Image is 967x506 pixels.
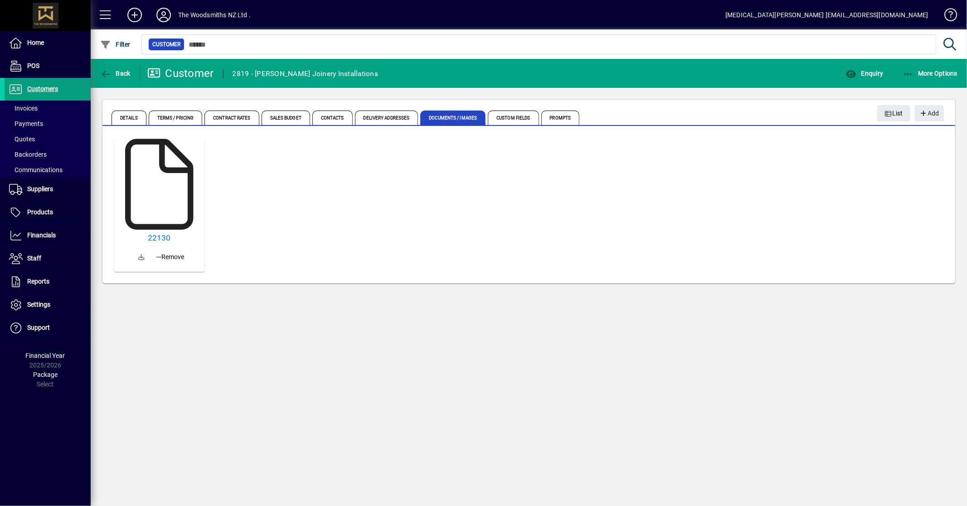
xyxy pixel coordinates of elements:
button: Back [98,65,133,82]
span: Payments [9,120,43,127]
button: List [877,105,911,121]
span: Contacts [312,111,353,125]
a: Quotes [5,131,91,147]
app-page-header-button: Back [91,65,141,82]
span: Delivery Addresses [355,111,418,125]
span: Suppliers [27,185,53,193]
span: Products [27,208,53,216]
button: Filter [98,36,133,53]
a: Settings [5,294,91,316]
button: More Options [900,65,960,82]
a: Knowledge Base [938,2,956,31]
span: Prompts [541,111,580,125]
span: Package [33,371,58,378]
span: Communications [9,166,63,173]
span: Details [112,111,146,125]
span: Support [27,324,50,331]
button: Enquiry [843,65,885,82]
span: Terms / Pricing [149,111,203,125]
span: Customers [27,85,58,92]
span: Settings [27,301,50,308]
span: POS [27,62,39,69]
a: Home [5,32,91,54]
span: Custom Fields [488,111,539,125]
span: Enquiry [846,70,883,77]
a: Staff [5,247,91,270]
span: Remove [156,252,184,262]
span: List [884,106,904,121]
span: Back [100,70,131,77]
span: Staff [27,255,41,262]
button: Remove [152,249,188,265]
a: Download [131,246,152,268]
span: Contract Rates [204,111,259,125]
a: Support [5,317,91,339]
a: POS [5,55,91,77]
a: Backorders [5,147,91,162]
span: Filter [100,41,131,48]
span: Add [919,106,939,121]
a: Reports [5,270,91,293]
span: Sales Budget [262,111,310,125]
span: Reports [27,278,49,285]
a: 22130 [117,233,201,243]
div: [MEDICAL_DATA][PERSON_NAME] [EMAIL_ADDRESS][DOMAIN_NAME] [725,8,928,22]
div: The Woodsmiths NZ Ltd . [178,8,251,22]
span: Home [27,39,44,46]
span: Quotes [9,135,35,143]
span: Documents / Images [420,111,486,125]
div: Customer [147,66,214,81]
button: Profile [149,7,178,23]
a: Invoices [5,101,91,116]
a: Financials [5,224,91,247]
span: More Options [903,70,958,77]
span: Invoices [9,105,38,112]
a: Suppliers [5,178,91,201]
span: Financial Year [26,352,65,359]
a: Communications [5,162,91,178]
span: Customer [152,40,180,49]
a: Payments [5,116,91,131]
span: Financials [27,231,56,239]
button: Add [915,105,944,121]
span: Backorders [9,151,47,158]
a: Products [5,201,91,224]
button: Add [120,7,149,23]
div: 2819 - [PERSON_NAME] Joinery Installations [233,67,379,81]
